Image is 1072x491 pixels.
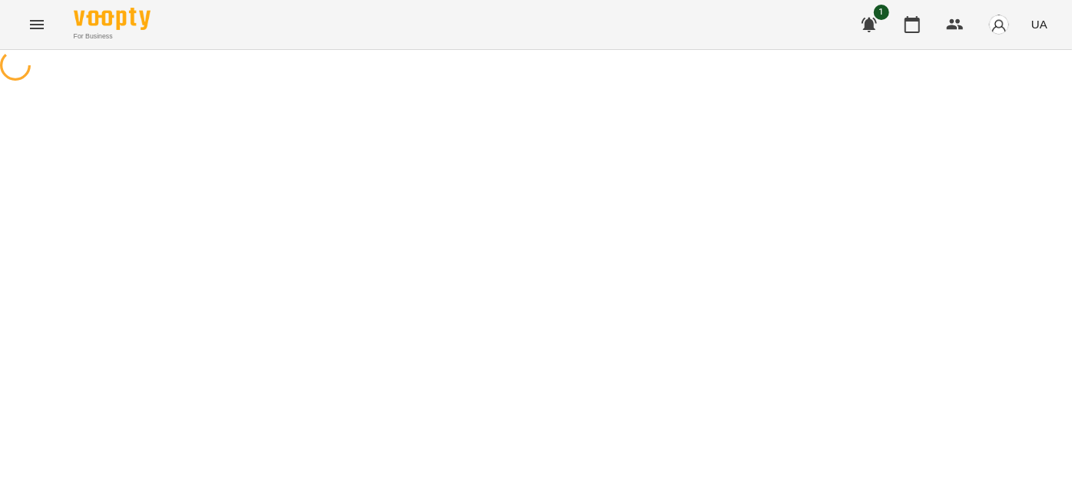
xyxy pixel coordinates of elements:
button: UA [1025,10,1054,38]
span: 1 [874,5,889,20]
img: avatar_s.png [988,14,1010,35]
span: UA [1031,16,1047,32]
button: Menu [18,6,55,43]
span: For Business [74,32,151,41]
img: Voopty Logo [74,8,151,30]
